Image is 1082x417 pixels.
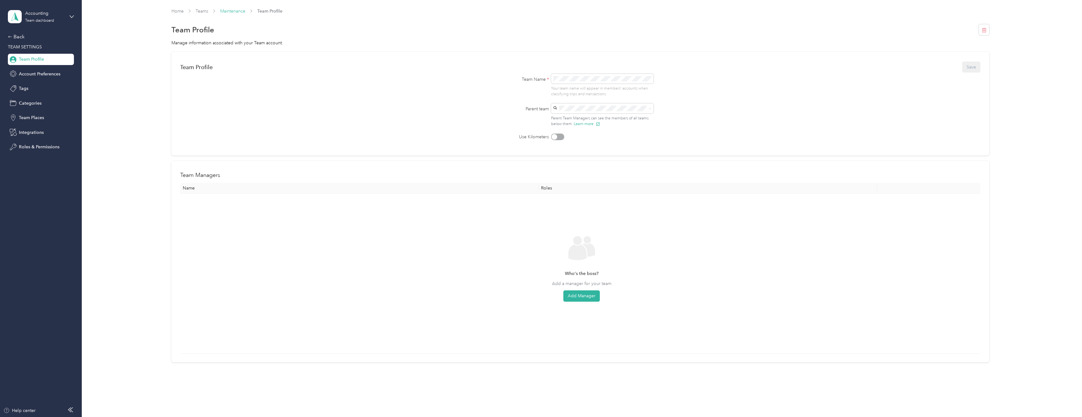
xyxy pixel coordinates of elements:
[8,44,42,50] span: TEAM SETTINGS
[551,86,654,97] p: Your team name will appear in members’ accounts when classifying trips and transactions.
[257,8,282,14] span: Team Profile
[551,116,649,127] span: Parent Team Managers can see the members of all teams below them.
[19,85,28,92] span: Tags
[552,280,611,287] span: Add a manager for your team
[171,40,990,46] div: Manage information associated with your Team account.
[180,64,213,70] div: Team Profile
[19,129,44,136] span: Integrations
[538,183,877,194] th: Roles
[171,8,184,14] a: Home
[492,134,549,140] label: Use Kilometers
[8,33,71,41] div: Back
[19,114,44,121] span: Team Places
[19,144,59,150] span: Roles & Permissions
[25,10,64,17] div: Accounting
[180,171,220,179] h2: Team Managers
[492,106,549,112] label: Parent team
[3,407,36,414] button: Help center
[565,270,599,277] span: Who's the boss?
[25,19,54,23] div: Team dashboard
[19,71,60,77] span: Account Preferences
[19,56,44,63] span: Team Profile
[1047,382,1082,417] iframe: Everlance-gr Chat Button Frame
[19,100,42,107] span: Categories
[220,8,245,14] a: Maintenance
[563,290,600,302] button: Add Manager
[574,121,600,127] button: Learn more
[492,76,549,83] label: Team Name
[180,183,538,194] th: Name
[171,26,214,33] h1: Team Profile
[196,8,208,14] a: Teams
